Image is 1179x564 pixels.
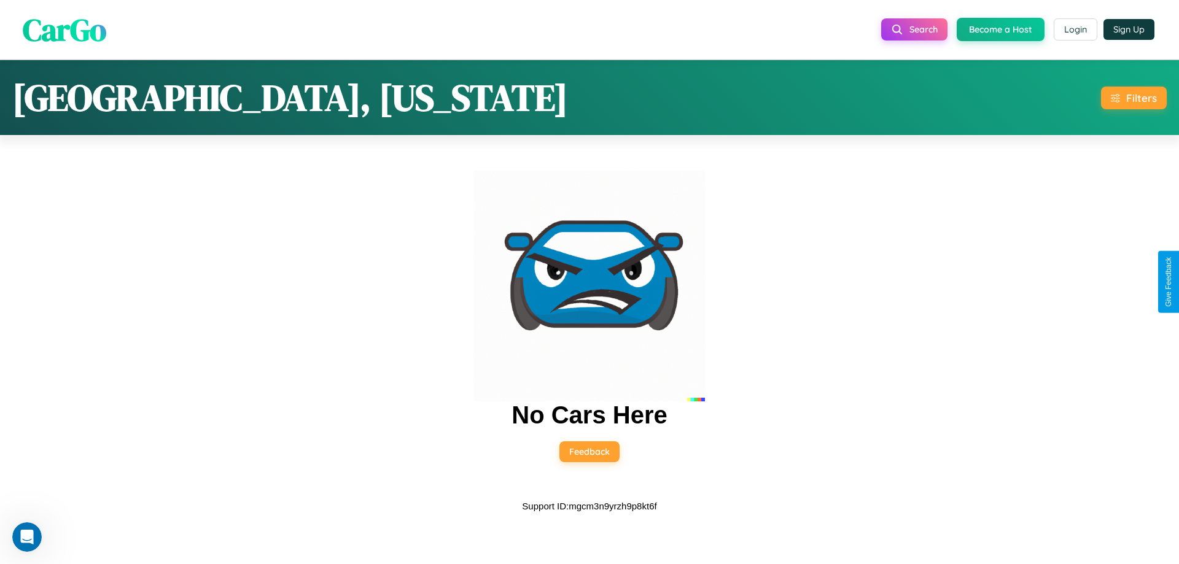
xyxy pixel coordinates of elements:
span: CarGo [23,8,106,50]
p: Support ID: mgcm3n9yrzh9p8kt6f [522,498,656,514]
button: Become a Host [957,18,1045,41]
button: Feedback [559,441,620,462]
button: Sign Up [1103,19,1154,40]
button: Search [881,18,947,41]
h2: No Cars Here [512,401,667,429]
img: car [474,171,705,401]
div: Filters [1126,91,1157,104]
h1: [GEOGRAPHIC_DATA], [US_STATE] [12,72,568,123]
button: Filters [1101,87,1167,109]
span: Search [909,24,938,35]
div: Give Feedback [1164,257,1173,307]
button: Login [1054,18,1097,41]
iframe: Intercom live chat [12,522,42,552]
